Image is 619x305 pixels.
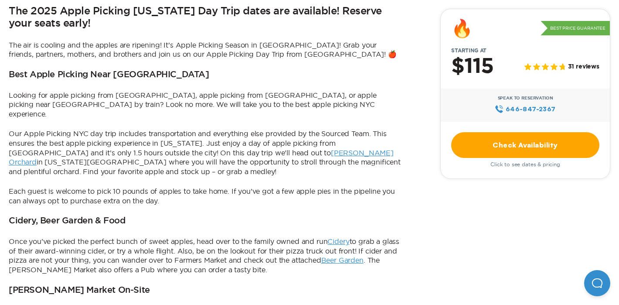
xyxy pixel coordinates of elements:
[9,70,209,80] h3: Best Apple Picking Near [GEOGRAPHIC_DATA]
[9,187,401,206] p: Each guest is welcome to pick 10 pounds of apples to take home. If you’ve got a few apple pies in...
[451,132,599,158] a: Check Availability
[9,91,401,119] p: Looking for apple picking from [GEOGRAPHIC_DATA], apple picking from [GEOGRAPHIC_DATA], or apple ...
[9,129,401,176] p: Our Apple Picking NYC day trip includes transportation and everything else provided by the Source...
[568,64,599,71] span: 31 reviews
[9,216,126,226] h3: Cidery, Beer Garden & Food
[451,55,493,78] h2: $115
[327,237,349,245] a: Cidery
[9,237,401,274] p: Once you’ve picked the perfect bunch of sweet apples, head over to the family owned and run to gr...
[584,270,610,296] iframe: Help Scout Beacon - Open
[9,41,401,59] p: The air is cooling and the apples are ripening! It’s Apple Picking Season in [GEOGRAPHIC_DATA]! G...
[498,96,553,101] span: Speak to Reservation
[451,20,473,37] div: 🔥
[9,5,401,30] h2: The 2025 Apple Picking [US_STATE] Day Trip dates are available! Reserve your seats early!
[441,48,497,54] span: Starting at
[490,161,560,168] span: Click to see dates & pricing
[506,104,556,114] span: 646‍-847‍-2367
[495,104,555,114] a: 646‍-847‍-2367
[541,21,610,36] p: Best Price Guarantee
[321,256,364,264] a: Beer Garden
[9,285,150,296] h3: [PERSON_NAME] Market On-Site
